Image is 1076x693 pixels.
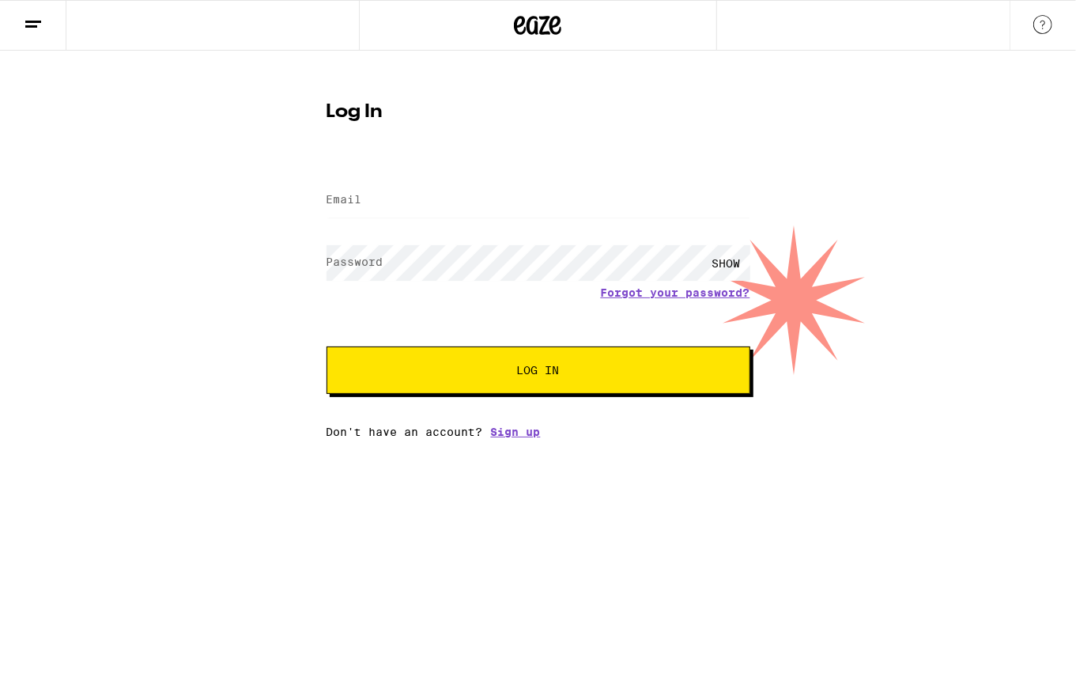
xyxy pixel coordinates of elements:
span: Log In [517,365,560,376]
div: Don't have an account? [327,426,750,438]
a: Forgot your password? [601,286,750,299]
label: Email [327,193,362,206]
h1: Log In [327,103,750,122]
span: Hi. Need any help? [9,11,114,24]
div: SHOW [703,245,750,281]
input: Email [327,183,750,218]
label: Password [327,256,383,268]
a: Sign up [491,426,541,438]
button: Log In [327,346,750,394]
